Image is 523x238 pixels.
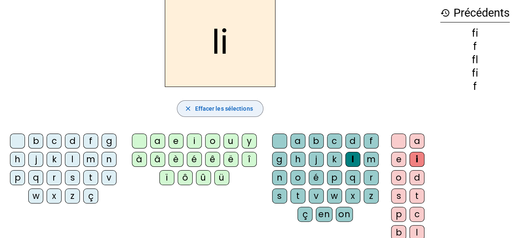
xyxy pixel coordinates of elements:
[391,207,406,222] div: p
[196,170,211,185] div: û
[214,170,229,185] div: ü
[309,152,324,167] div: j
[169,152,183,167] div: è
[309,188,324,203] div: v
[327,170,342,185] div: p
[440,82,510,92] div: f
[391,152,406,167] div: e
[132,152,147,167] div: à
[28,188,43,203] div: w
[364,170,379,185] div: r
[391,170,406,185] div: o
[309,134,324,149] div: b
[409,170,424,185] div: d
[10,170,25,185] div: p
[440,55,510,65] div: fl
[409,134,424,149] div: a
[177,100,263,117] button: Effacer les sélections
[364,134,379,149] div: f
[83,170,98,185] div: t
[440,28,510,38] div: fi
[345,188,360,203] div: x
[327,188,342,203] div: w
[187,152,202,167] div: é
[102,170,116,185] div: v
[28,134,43,149] div: b
[336,207,353,222] div: on
[223,134,238,149] div: u
[440,68,510,78] div: fi
[102,134,116,149] div: g
[309,170,324,185] div: é
[47,134,62,149] div: c
[364,152,379,167] div: m
[409,207,424,222] div: c
[65,170,80,185] div: s
[47,170,62,185] div: r
[345,170,360,185] div: q
[28,170,43,185] div: q
[178,170,193,185] div: ô
[316,207,332,222] div: en
[327,152,342,167] div: k
[195,104,253,114] span: Effacer les sélections
[205,152,220,167] div: ê
[150,152,165,167] div: â
[223,152,238,167] div: ë
[184,105,191,112] mat-icon: close
[272,170,287,185] div: n
[272,152,287,167] div: g
[345,134,360,149] div: d
[297,207,312,222] div: ç
[169,134,183,149] div: e
[83,152,98,167] div: m
[65,152,80,167] div: l
[10,152,25,167] div: h
[28,152,43,167] div: j
[47,188,62,203] div: x
[345,152,360,167] div: l
[187,134,202,149] div: i
[272,188,287,203] div: s
[290,134,305,149] div: a
[242,152,257,167] div: î
[440,8,450,18] mat-icon: history
[83,134,98,149] div: f
[47,152,62,167] div: k
[440,4,510,22] h3: Précédents
[65,134,80,149] div: d
[440,42,510,52] div: f
[159,170,174,185] div: ï
[391,188,406,203] div: s
[290,170,305,185] div: o
[290,188,305,203] div: t
[150,134,165,149] div: a
[83,188,98,203] div: ç
[65,188,80,203] div: z
[102,152,116,167] div: n
[409,188,424,203] div: t
[242,134,257,149] div: y
[205,134,220,149] div: o
[364,188,379,203] div: z
[409,152,424,167] div: i
[327,134,342,149] div: c
[290,152,305,167] div: h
